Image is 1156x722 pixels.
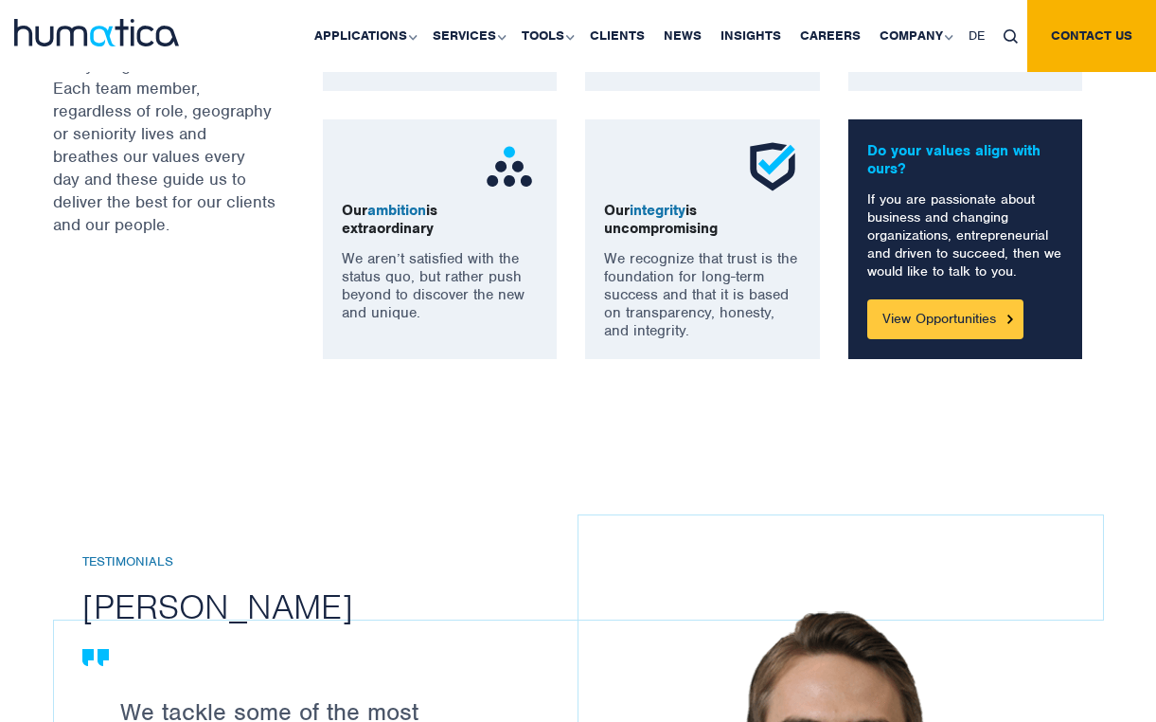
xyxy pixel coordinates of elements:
p: Our is extraordinary [342,202,539,238]
img: logo [14,19,179,46]
img: ico [744,138,801,195]
img: ico [481,138,538,195]
p: We recognize that trust is the foundation for long-term success and that it is based on transpare... [604,250,801,340]
p: We aren’t satisfied with the status quo, but rather push beyond to discover the new and unique. [342,250,539,322]
h6: Testimonials [82,554,606,570]
span: integrity [630,201,685,220]
p: Do your values align with ours? [867,142,1064,178]
p: Our values underpin everything we do at Humatica. Each team member, regardless of role, geography... [53,31,276,236]
a: View Opportunities [867,299,1023,339]
span: ambition [367,201,426,220]
p: If you are passionate about business and changing organizations, entrepreneurial and driven to su... [867,190,1064,280]
h2: [PERSON_NAME] [82,585,606,628]
span: DE [969,27,985,44]
p: Our is uncompromising [604,202,801,238]
img: Button [1007,315,1013,323]
img: search_icon [1004,29,1018,44]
